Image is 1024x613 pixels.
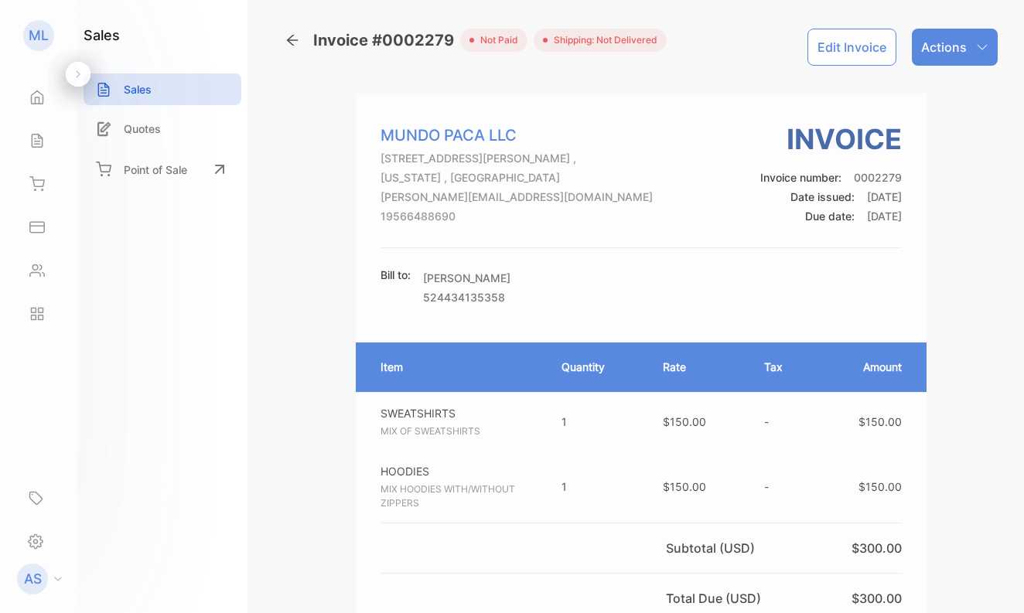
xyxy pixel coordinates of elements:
p: [STREET_ADDRESS][PERSON_NAME] , [381,150,653,166]
span: Shipping: Not Delivered [548,33,657,47]
p: 1 [561,414,632,430]
p: 524434135358 [423,289,510,305]
p: MIX OF SWEATSHIRTS [381,424,534,438]
span: Invoice #0002279 [313,29,460,52]
p: SWEATSHIRTS [381,405,534,421]
span: not paid [474,33,518,47]
span: $300.00 [852,540,902,556]
span: 0002279 [854,171,902,184]
h3: Invoice [760,118,902,160]
p: Amount [832,359,902,375]
p: Tax [764,359,800,375]
p: - [764,414,800,430]
p: - [764,478,800,495]
p: Quantity [561,359,632,375]
button: Edit Invoice [807,29,896,66]
span: Date issued: [790,190,855,203]
p: Bill to: [381,267,411,283]
p: [PERSON_NAME][EMAIL_ADDRESS][DOMAIN_NAME] [381,189,653,205]
h1: sales [84,25,120,46]
span: $300.00 [852,591,902,606]
a: Point of Sale [84,152,241,186]
span: [DATE] [867,209,902,223]
p: AS [24,569,42,589]
button: Actions [912,29,998,66]
span: $150.00 [858,415,902,428]
a: Quotes [84,113,241,145]
a: Sales [84,73,241,105]
p: Actions [921,38,967,56]
p: [US_STATE] , [GEOGRAPHIC_DATA] [381,169,653,186]
p: HOODIES [381,463,534,479]
p: Total Due (USD) [666,589,767,608]
span: $150.00 [663,480,706,493]
p: Item [381,359,531,375]
span: [DATE] [867,190,902,203]
p: ML [29,26,49,46]
p: MUNDO PACA LLC [381,124,653,147]
p: Subtotal (USD) [666,539,761,557]
p: 19566488690 [381,208,653,224]
span: Due date: [805,209,855,223]
p: MIX HOODIES WITH/WITHOUT ZIPPERS [381,482,534,510]
span: $150.00 [663,415,706,428]
p: Rate [663,359,733,375]
span: Invoice number: [760,171,841,184]
p: [PERSON_NAME] [423,270,510,286]
span: $150.00 [858,480,902,493]
p: Sales [124,81,152,97]
p: 1 [561,478,632,495]
p: Quotes [124,121,161,137]
p: Point of Sale [124,162,187,178]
